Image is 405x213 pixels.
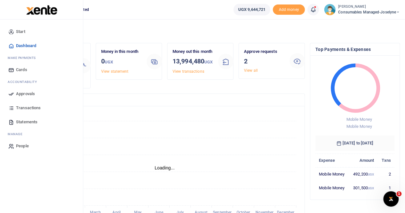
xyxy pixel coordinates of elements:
[5,25,78,39] a: Start
[324,4,336,15] img: profile-user
[231,4,273,15] li: Wallet ballance
[5,115,78,129] a: Statements
[5,129,78,139] li: M
[24,28,400,35] h4: Hello Pricillah
[173,56,213,67] h3: 13,994,480
[338,4,400,10] small: [PERSON_NAME]
[233,4,270,15] a: UGX 9,644,721
[349,167,377,181] td: 492,200
[315,167,349,181] td: Mobile Money
[101,48,142,55] p: Money in this month
[5,39,78,53] a: Dashboard
[244,48,284,55] p: Approve requests
[338,9,400,15] span: Consumables managed-Joselyne
[11,132,23,136] span: anage
[101,69,128,74] a: View statement
[273,4,305,15] span: Add money
[5,53,78,63] li: M
[377,167,394,181] td: 2
[244,68,258,73] a: View all
[16,67,27,73] span: Cards
[16,105,41,111] span: Transactions
[105,60,113,64] small: UGX
[5,63,78,77] a: Cards
[396,191,401,196] span: 1
[346,117,372,122] span: Mobile Money
[155,165,175,170] text: Loading...
[377,153,394,167] th: Txns
[173,48,213,55] p: Money out this month
[315,153,349,167] th: Expense
[244,56,284,66] h3: 2
[16,29,25,35] span: Start
[349,181,377,194] td: 301,500
[315,135,394,151] h6: [DATE] to [DATE]
[315,46,394,53] h4: Top Payments & Expenses
[273,4,305,15] li: Toup your wallet
[368,186,374,190] small: UGX
[16,43,36,49] span: Dashboard
[346,124,372,129] span: Mobile Money
[173,69,204,74] a: View transactions
[11,55,36,60] span: ake Payments
[5,77,78,87] li: Ac
[101,56,142,67] h3: 0
[238,6,265,13] span: UGX 9,644,721
[26,5,57,15] img: logo-large
[5,101,78,115] a: Transactions
[16,91,35,97] span: Approvals
[30,96,299,103] h4: Transactions Overview
[368,173,374,176] small: UGX
[324,4,400,15] a: profile-user [PERSON_NAME] Consumables managed-Joselyne
[12,79,37,84] span: countability
[315,181,349,194] td: Mobile Money
[377,181,394,194] td: 1
[383,191,399,207] iframe: Intercom live chat
[26,7,57,12] a: logo-small logo-large logo-large
[16,119,37,125] span: Statements
[273,7,305,12] a: Add money
[5,139,78,153] a: People
[349,153,377,167] th: Amount
[16,143,29,149] span: People
[204,60,213,64] small: UGX
[5,87,78,101] a: Approvals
